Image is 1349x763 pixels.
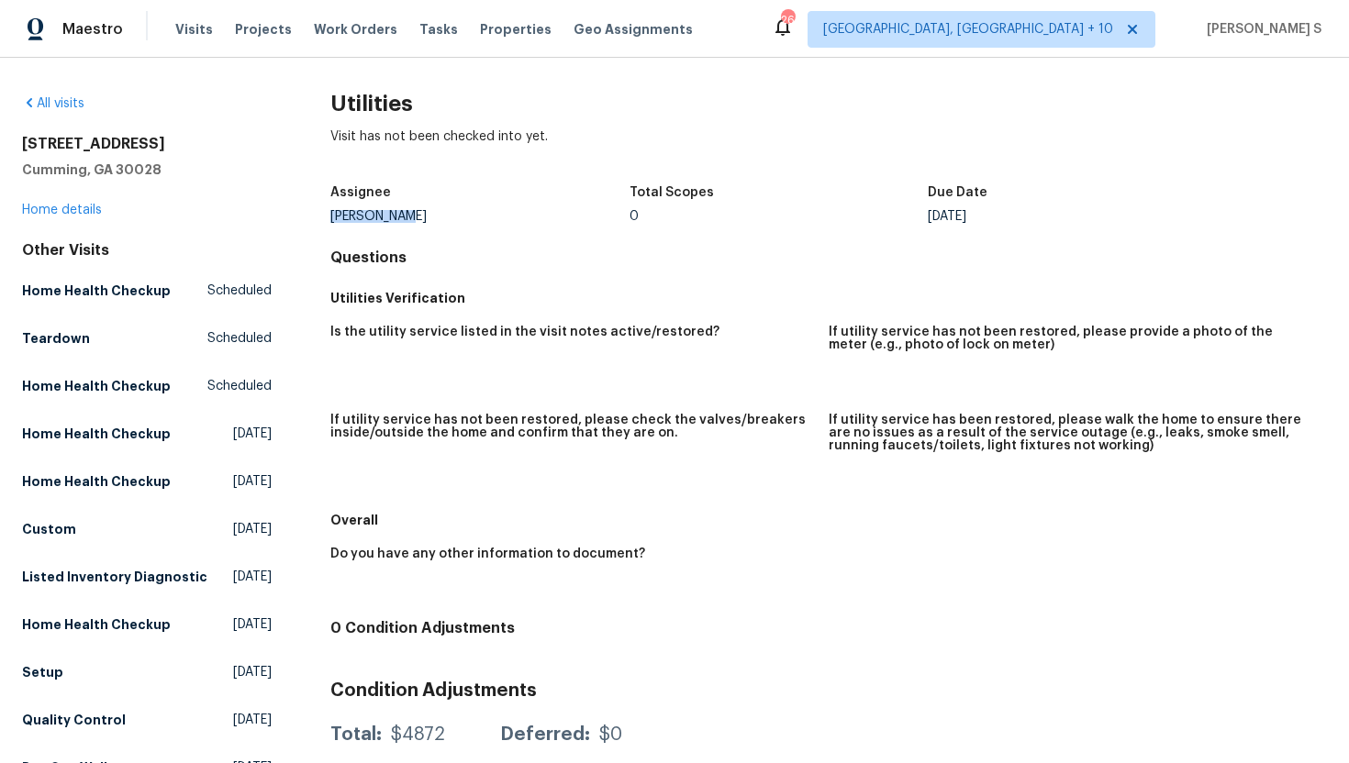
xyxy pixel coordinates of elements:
[928,186,987,199] h5: Due Date
[233,711,272,729] span: [DATE]
[599,725,622,744] div: $0
[330,289,1327,307] h5: Utilities Verification
[22,608,272,641] a: Home Health Checkup[DATE]
[330,186,391,199] h5: Assignee
[22,322,272,355] a: TeardownScheduled
[22,417,272,450] a: Home Health Checkup[DATE]
[928,210,1227,223] div: [DATE]
[233,568,272,586] span: [DATE]
[207,377,272,395] span: Scheduled
[829,326,1312,351] h5: If utility service has not been restored, please provide a photo of the meter (e.g., photo of loc...
[823,20,1113,39] span: [GEOGRAPHIC_DATA], [GEOGRAPHIC_DATA] + 10
[233,472,272,491] span: [DATE]
[330,725,382,744] div: Total:
[22,560,272,593] a: Listed Inventory Diagnostic[DATE]
[480,20,552,39] span: Properties
[22,615,171,634] h5: Home Health Checkup
[330,619,1327,637] h4: 0 Condition Adjustments
[314,20,397,39] span: Work Orders
[233,663,272,681] span: [DATE]
[330,127,1327,175] div: Visit has not been checked into yet.
[62,20,123,39] span: Maestro
[630,210,929,223] div: 0
[22,204,102,216] a: Home details
[330,210,630,223] div: [PERSON_NAME]
[22,520,76,538] h5: Custom
[330,326,719,338] h5: Is the utility service listed in the visit notes active/restored?
[574,20,693,39] span: Geo Assignments
[233,520,272,538] span: [DATE]
[22,465,272,498] a: Home Health Checkup[DATE]
[22,370,272,403] a: Home Health CheckupScheduled
[22,656,272,689] a: Setup[DATE]
[22,282,171,300] h5: Home Health Checkup
[330,511,1327,529] h5: Overall
[22,274,272,307] a: Home Health CheckupScheduled
[233,615,272,634] span: [DATE]
[630,186,714,199] h5: Total Scopes
[419,23,458,36] span: Tasks
[22,703,272,736] a: Quality Control[DATE]
[22,160,272,179] h5: Cumming, GA 30028
[22,135,272,153] h2: [STREET_ADDRESS]
[500,725,590,744] div: Deferred:
[175,20,213,39] span: Visits
[22,329,90,348] h5: Teardown
[22,241,272,260] div: Other Visits
[22,377,171,395] h5: Home Health Checkup
[22,97,84,110] a: All visits
[330,249,1327,267] h4: Questions
[235,20,292,39] span: Projects
[22,711,126,729] h5: Quality Control
[233,425,272,443] span: [DATE]
[1199,20,1321,39] span: [PERSON_NAME] S
[781,11,794,29] div: 268
[207,282,272,300] span: Scheduled
[22,513,272,546] a: Custom[DATE]
[22,663,63,681] h5: Setup
[22,568,207,586] h5: Listed Inventory Diagnostic
[330,547,645,560] h5: Do you have any other information to document?
[22,472,171,491] h5: Home Health Checkup
[829,414,1312,452] h5: If utility service has been restored, please walk the home to ensure there are no issues as a res...
[330,414,814,439] h5: If utility service has not been restored, please check the valves/breakers inside/outside the hom...
[330,681,1327,700] h3: Condition Adjustments
[391,725,445,744] div: $4872
[207,329,272,348] span: Scheduled
[330,94,1327,113] h2: Utilities
[22,425,171,443] h5: Home Health Checkup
